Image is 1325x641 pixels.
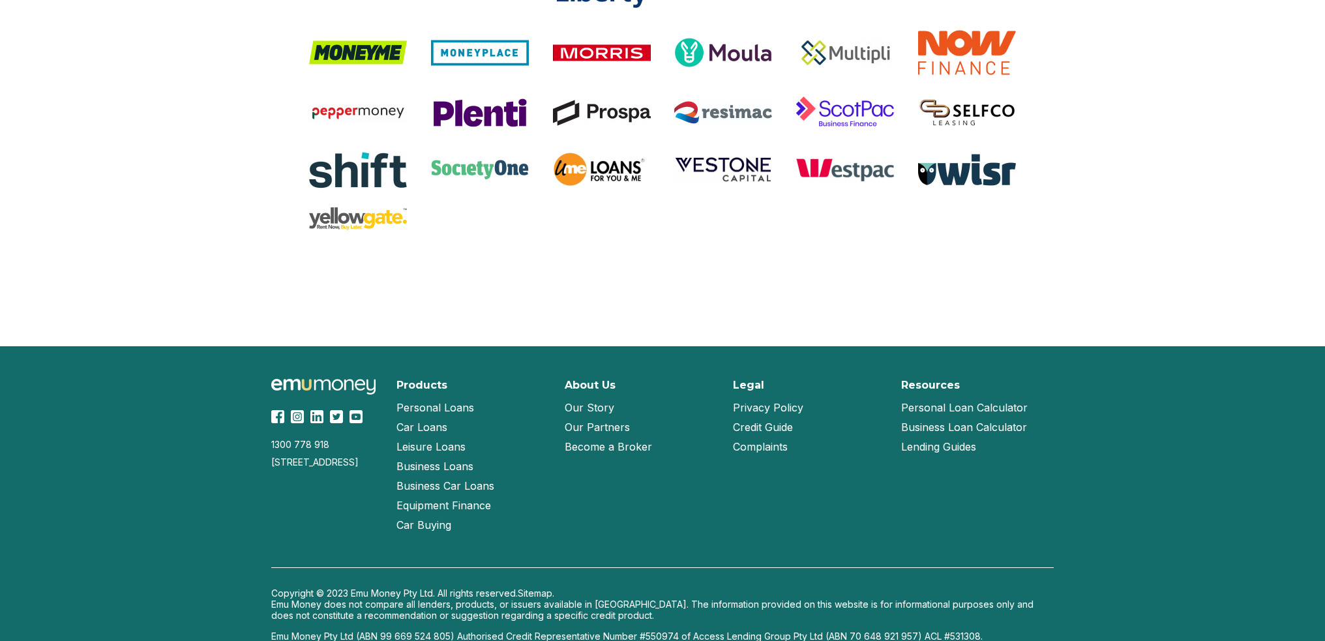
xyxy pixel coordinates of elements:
[396,379,447,391] h2: Products
[565,437,652,456] a: Become a Broker
[901,437,976,456] a: Lending Guides
[901,379,960,391] h2: Resources
[565,379,616,391] h2: About Us
[309,40,407,65] img: MoneyMe
[565,398,614,417] a: Our Story
[396,515,451,535] a: Car Buying
[396,496,491,515] a: Equipment Finance
[733,398,803,417] a: Privacy Policy
[309,207,407,230] img: Yellow Gate
[396,476,494,496] a: Business Car Loans
[565,417,630,437] a: Our Partners
[330,410,343,423] img: Twitter
[733,417,793,437] a: Credit Guide
[396,398,474,417] a: Personal Loans
[271,410,284,423] img: Facebook
[310,410,323,423] img: LinkedIn
[733,379,764,391] h2: Legal
[271,588,1054,599] p: Copyright © 2023 Emu Money Pty Ltd. All rights reserved.
[918,154,1016,186] img: Wisr
[918,98,1016,127] img: Selfco
[350,410,363,423] img: YouTube
[271,599,1054,621] p: Emu Money does not compare all lenders, products, or issuers available in [GEOGRAPHIC_DATA]. The ...
[553,150,651,189] img: UME Loans
[291,410,304,423] img: Instagram
[431,97,529,128] img: Plenti
[674,101,772,124] img: Resimac
[431,40,529,66] img: MoneyPlace
[396,456,473,476] a: Business Loans
[796,93,894,132] img: ScotPac
[271,456,381,468] div: [STREET_ADDRESS]
[733,437,788,456] a: Complaints
[553,100,651,126] img: Prospa
[901,417,1027,437] a: Business Loan Calculator
[396,437,466,456] a: Leisure Loans
[918,30,1016,75] img: Now Finance
[518,588,554,599] a: Sitemap.
[431,160,529,179] img: SocietyOne
[674,156,772,184] img: Vestone
[396,417,447,437] a: Car Loans
[309,103,407,123] img: Pepper Money
[271,379,376,395] img: Emu Money
[553,44,651,61] img: Morris Finance
[901,398,1028,417] a: Personal Loan Calculator
[309,151,407,189] img: Shift
[674,37,772,68] img: Moula
[796,37,894,68] img: Multipli
[271,439,381,450] div: 1300 778 918
[796,158,894,182] img: Westpac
